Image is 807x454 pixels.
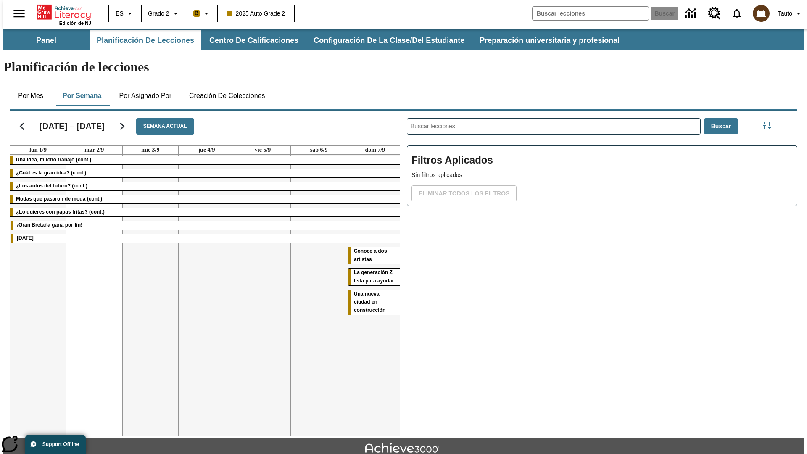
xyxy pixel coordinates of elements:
[348,247,402,264] div: Conoce a dos artistas
[704,118,738,135] button: Buscar
[40,121,105,131] h2: [DATE] – [DATE]
[17,222,82,228] span: ¡Gran Bretaña gana por fin!
[42,441,79,447] span: Support Offline
[112,86,178,106] button: Por asignado por
[16,209,105,215] span: ¿Lo quieres con papas fritas? (cont.)
[16,157,91,163] span: Una idea, mucho trabajo (cont.)
[17,235,34,241] span: Día del Trabajo
[10,208,403,216] div: ¿Lo quieres con papas fritas? (cont.)
[726,3,748,24] a: Notificaciones
[253,146,273,154] a: 5 de septiembre de 2025
[190,6,215,21] button: Boost El color de la clase es anaranjado claro. Cambiar el color de la clase.
[227,9,285,18] span: 2025 Auto Grade 2
[3,29,804,50] div: Subbarra de navegación
[3,59,804,75] h1: Planificación de lecciones
[10,169,403,177] div: ¿Cuál es la gran idea? (cont.)
[10,195,403,203] div: Modas que pasaron de moda (cont.)
[16,196,102,202] span: Modas que pasaron de moda (cont.)
[16,170,86,176] span: ¿Cuál es la gran idea? (cont.)
[182,86,272,106] button: Creación de colecciones
[703,2,726,25] a: Centro de recursos, Se abrirá en una pestaña nueva.
[145,6,184,21] button: Grado: Grado 2, Elige un grado
[10,86,52,106] button: Por mes
[407,145,797,206] div: Filtros Aplicados
[411,171,793,179] p: Sin filtros aplicados
[148,9,169,18] span: Grado 2
[56,86,108,106] button: Por semana
[778,9,792,18] span: Tauto
[16,183,87,189] span: ¿Los autos del futuro? (cont.)
[203,30,305,50] button: Centro de calificaciones
[354,269,394,284] span: La generación Z lista para ayudar
[195,8,199,18] span: B
[680,2,703,25] a: Centro de información
[116,9,124,18] span: ES
[407,119,700,134] input: Buscar lecciones
[25,435,86,454] button: Support Offline
[400,107,797,437] div: Buscar
[90,30,201,50] button: Planificación de lecciones
[4,30,88,50] button: Panel
[309,146,330,154] a: 6 de septiembre de 2025
[354,248,387,262] span: Conoce a dos artistas
[11,221,402,230] div: ¡Gran Bretaña gana por fin!
[28,146,48,154] a: 1 de septiembre de 2025
[10,182,403,190] div: ¿Los autos del futuro? (cont.)
[307,30,471,50] button: Configuración de la clase/del estudiante
[3,107,400,437] div: Calendario
[775,6,807,21] button: Perfil/Configuración
[10,156,403,164] div: Una idea, mucho trabajo (cont.)
[753,5,770,22] img: avatar image
[196,146,216,154] a: 4 de septiembre de 2025
[112,6,139,21] button: Lenguaje: ES, Selecciona un idioma
[759,117,775,134] button: Menú lateral de filtros
[11,116,33,137] button: Regresar
[111,116,133,137] button: Seguir
[136,118,194,135] button: Semana actual
[3,30,627,50] div: Subbarra de navegación
[533,7,649,20] input: Buscar campo
[11,234,402,243] div: Día del Trabajo
[37,4,91,21] a: Portada
[348,269,402,285] div: La generación Z lista para ayudar
[364,146,387,154] a: 7 de septiembre de 2025
[348,290,402,315] div: Una nueva ciudad en construcción
[140,146,161,154] a: 3 de septiembre de 2025
[59,21,91,26] span: Edición de NJ
[473,30,626,50] button: Preparación universitaria y profesional
[411,150,793,171] h2: Filtros Aplicados
[354,291,385,314] span: Una nueva ciudad en construcción
[37,3,91,26] div: Portada
[7,1,32,26] button: Abrir el menú lateral
[83,146,105,154] a: 2 de septiembre de 2025
[748,3,775,24] button: Escoja un nuevo avatar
